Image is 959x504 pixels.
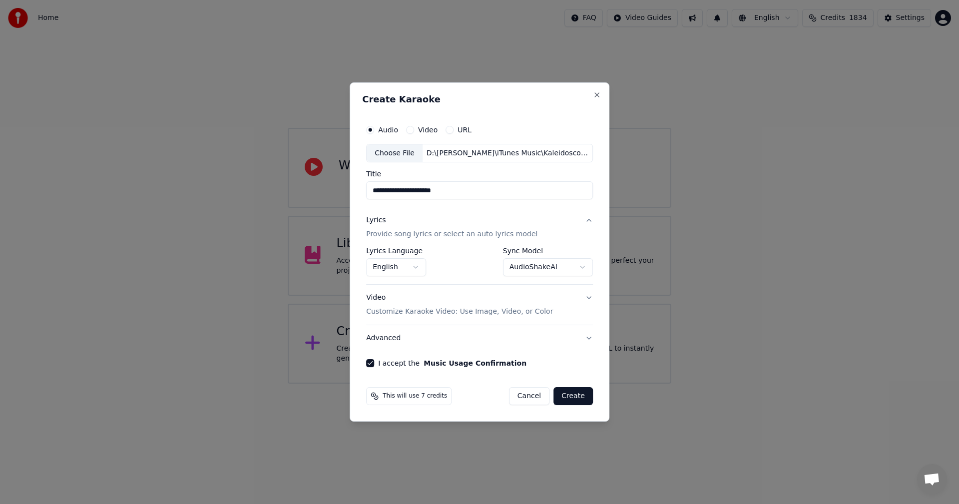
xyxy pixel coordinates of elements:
div: LyricsProvide song lyrics or select an auto lyrics model [366,248,593,285]
div: D:\[PERSON_NAME]\iTunes Music\Kaleidoscope (Mex.)\Kaleidoscope\06 Colours.m4a [423,148,592,158]
button: LyricsProvide song lyrics or select an auto lyrics model [366,208,593,248]
button: Create [553,387,593,405]
p: Provide song lyrics or select an auto lyrics model [366,230,537,240]
div: Video [366,293,553,317]
div: Lyrics [366,216,386,226]
button: Cancel [509,387,549,405]
button: VideoCustomize Karaoke Video: Use Image, Video, or Color [366,285,593,325]
label: Audio [378,126,398,133]
p: Customize Karaoke Video: Use Image, Video, or Color [366,307,553,317]
label: Sync Model [503,248,593,255]
label: URL [458,126,472,133]
label: Title [366,171,593,178]
label: I accept the [378,360,526,367]
button: Advanced [366,325,593,351]
h2: Create Karaoke [362,95,597,104]
div: Choose File [367,144,423,162]
label: Video [418,126,438,133]
span: This will use 7 credits [383,392,447,400]
button: I accept the [424,360,526,367]
label: Lyrics Language [366,248,426,255]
